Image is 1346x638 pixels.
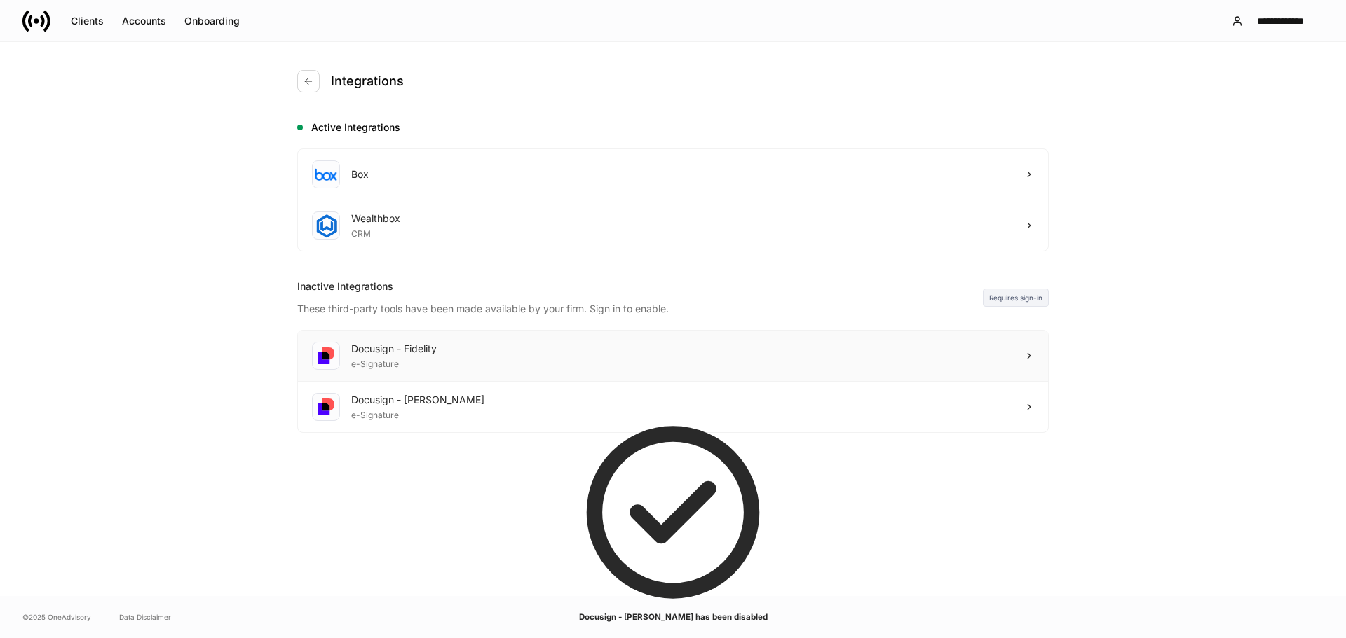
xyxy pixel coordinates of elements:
div: Docusign - [PERSON_NAME] [351,393,484,407]
div: These third-party tools have been made available by your firm. Sign in to enable. [297,293,983,316]
div: Box [351,167,369,181]
div: Requires sign-in [983,289,1049,307]
img: oYqM9ojoZLfzCHUefNbBcWHcyDPbQKagtYciMC8pFl3iZXy3dU33Uwy+706y+0q2uJ1ghNQf2OIHrSh50tUd9HaB5oMc62p0G... [315,168,337,181]
h5: Active Integrations [311,120,1049,134]
div: Inactive Integrations [297,279,983,293]
button: Clients [62,10,113,32]
div: Onboarding [184,14,240,28]
div: e-Signature [351,356,437,370]
div: e-Signature [351,407,484,421]
h4: Integrations [331,73,404,90]
a: Data Disclaimer [119,611,171,623]
div: CRM [351,226,400,240]
div: Clients [71,14,104,28]
div: Accounts [122,14,166,28]
h5: Docusign - [PERSON_NAME] has been disabled [579,610,768,624]
button: Onboarding [175,10,249,32]
span: © 2025 OneAdvisory [22,611,91,623]
div: Wealthbox [351,211,400,226]
button: Accounts [113,10,175,32]
div: Docusign - Fidelity [351,342,437,356]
